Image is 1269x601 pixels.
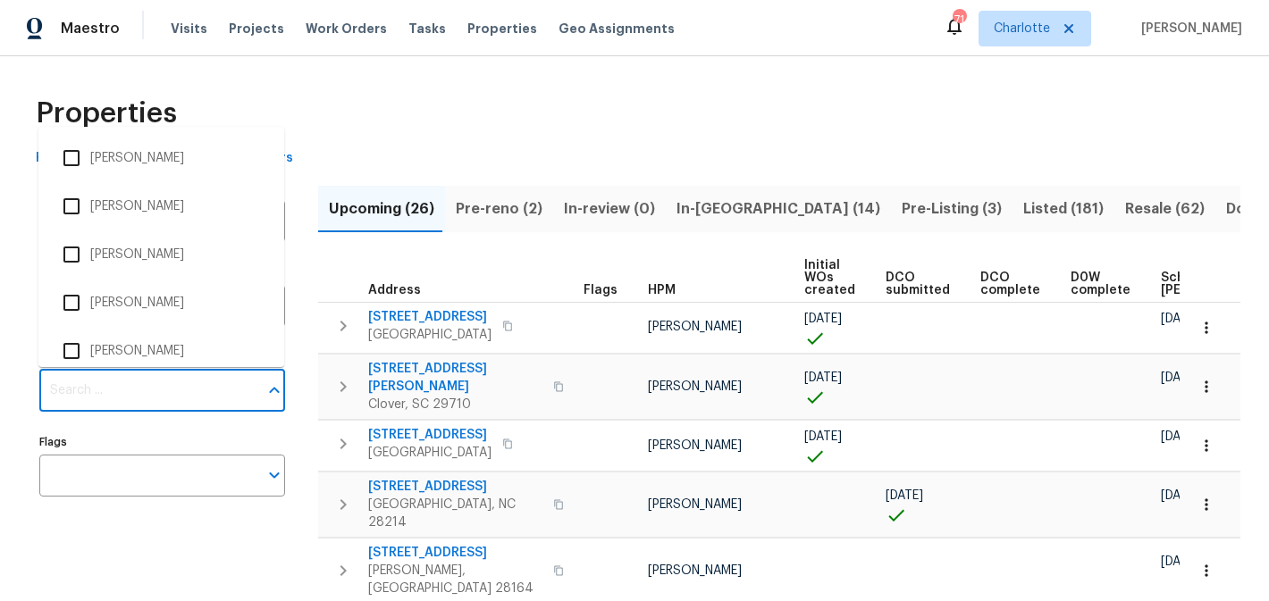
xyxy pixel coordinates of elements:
[1161,371,1198,384] span: [DATE]
[368,308,492,326] span: [STREET_ADDRESS]
[368,496,542,531] span: [GEOGRAPHIC_DATA], NC 28214
[994,20,1050,38] span: Charlotte
[804,371,842,384] span: [DATE]
[53,139,270,177] li: [PERSON_NAME]
[648,439,742,452] span: [PERSON_NAME]
[1161,489,1198,502] span: [DATE]
[467,20,537,38] span: Properties
[1161,313,1198,325] span: [DATE]
[39,437,285,447] label: Flags
[39,370,258,412] input: Search ...
[262,463,287,488] button: Open
[804,259,855,296] span: Initial WOs created
[368,284,421,296] span: Address
[886,489,923,502] span: [DATE]
[306,20,387,38] span: Work Orders
[804,430,842,443] span: [DATE]
[368,326,492,344] span: [GEOGRAPHIC_DATA]
[368,360,542,396] span: [STREET_ADDRESS][PERSON_NAME]
[804,313,842,325] span: [DATE]
[1023,196,1104,221] span: Listed (181)
[53,236,270,273] li: [PERSON_NAME]
[1125,196,1205,221] span: Resale (62)
[329,196,434,221] span: Upcoming (26)
[886,271,950,296] span: DCO submitted
[368,396,542,413] span: Clover, SC 29710
[262,378,287,403] button: Close
[559,20,675,38] span: Geo Assignments
[1134,20,1242,38] span: [PERSON_NAME]
[368,544,542,562] span: [STREET_ADDRESS]
[29,142,113,175] button: Hide filters
[564,196,655,221] span: In-review (0)
[648,498,742,511] span: [PERSON_NAME]
[677,196,880,221] span: In-[GEOGRAPHIC_DATA] (14)
[456,196,542,221] span: Pre-reno (2)
[980,271,1040,296] span: DCO complete
[368,478,542,496] span: [STREET_ADDRESS]
[53,332,270,370] li: [PERSON_NAME]
[36,147,105,170] span: Hide filters
[648,380,742,393] span: [PERSON_NAME]
[61,20,120,38] span: Maestro
[368,562,542,597] span: [PERSON_NAME], [GEOGRAPHIC_DATA] 28164
[53,188,270,225] li: [PERSON_NAME]
[171,20,207,38] span: Visits
[584,284,618,296] span: Flags
[648,321,742,333] span: [PERSON_NAME]
[408,22,446,35] span: Tasks
[1161,555,1198,568] span: [DATE]
[1161,271,1262,296] span: Scheduled [PERSON_NAME]
[648,564,742,577] span: [PERSON_NAME]
[648,284,676,296] span: HPM
[953,11,965,29] div: 71
[1071,271,1130,296] span: D0W complete
[902,196,1002,221] span: Pre-Listing (3)
[368,444,492,462] span: [GEOGRAPHIC_DATA]
[368,426,492,444] span: [STREET_ADDRESS]
[36,104,177,122] span: Properties
[1161,430,1198,443] span: [DATE]
[53,284,270,321] li: [PERSON_NAME]
[229,20,284,38] span: Projects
